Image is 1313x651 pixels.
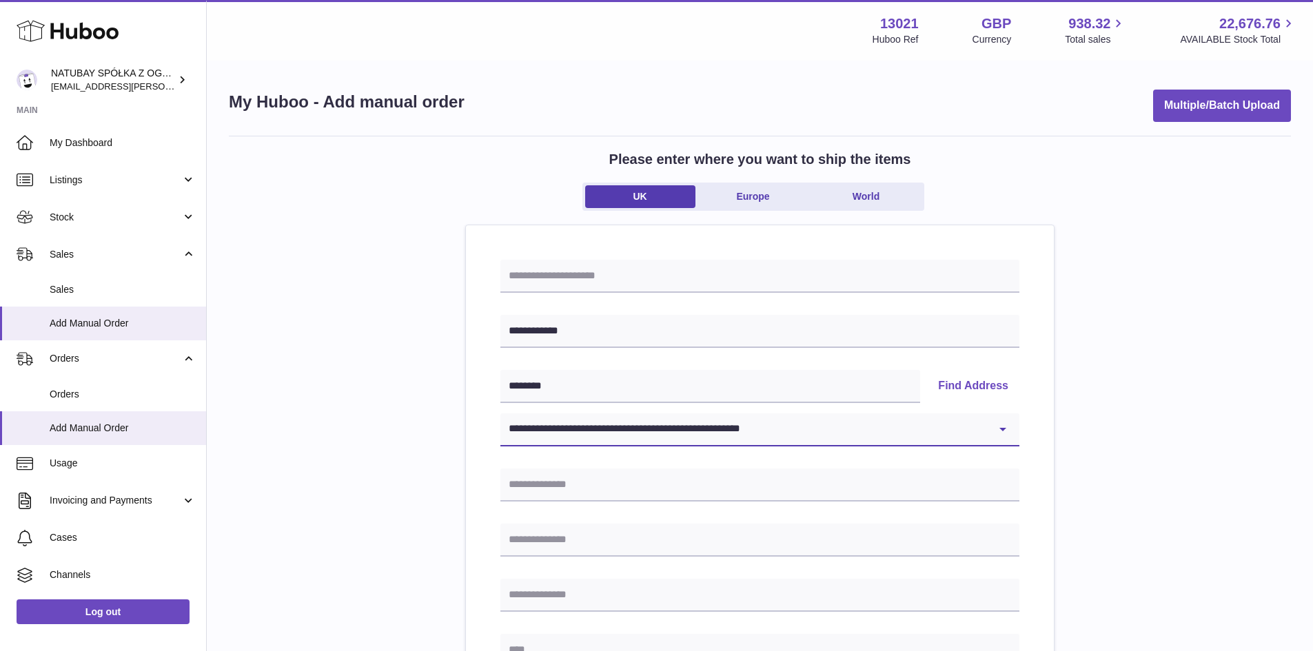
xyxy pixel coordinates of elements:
[50,174,181,187] span: Listings
[50,211,181,224] span: Stock
[50,317,196,330] span: Add Manual Order
[50,388,196,401] span: Orders
[50,568,196,581] span: Channels
[229,91,465,113] h1: My Huboo - Add manual order
[1065,33,1126,46] span: Total sales
[981,14,1011,33] strong: GBP
[609,150,911,169] h2: Please enter where you want to ship the items
[50,422,196,435] span: Add Manual Order
[50,248,181,261] span: Sales
[1180,14,1296,46] a: 22,676.76 AVAILABLE Stock Total
[873,33,919,46] div: Huboo Ref
[1180,33,1296,46] span: AVAILABLE Stock Total
[973,33,1012,46] div: Currency
[17,599,190,624] a: Log out
[50,352,181,365] span: Orders
[880,14,919,33] strong: 13021
[50,457,196,470] span: Usage
[811,185,922,208] a: World
[50,283,196,296] span: Sales
[927,370,1019,403] button: Find Address
[50,136,196,149] span: My Dashboard
[1065,14,1126,46] a: 938.32 Total sales
[51,81,276,92] span: [EMAIL_ADDRESS][PERSON_NAME][DOMAIN_NAME]
[50,494,181,507] span: Invoicing and Payments
[1068,14,1110,33] span: 938.32
[585,185,695,208] a: UK
[698,185,808,208] a: Europe
[51,67,175,93] div: NATUBAY SPÓŁKA Z OGRANICZONĄ ODPOWIEDZIALNOŚCIĄ
[50,531,196,544] span: Cases
[17,70,37,90] img: kacper.antkowski@natubay.pl
[1219,14,1281,33] span: 22,676.76
[1153,90,1291,122] button: Multiple/Batch Upload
